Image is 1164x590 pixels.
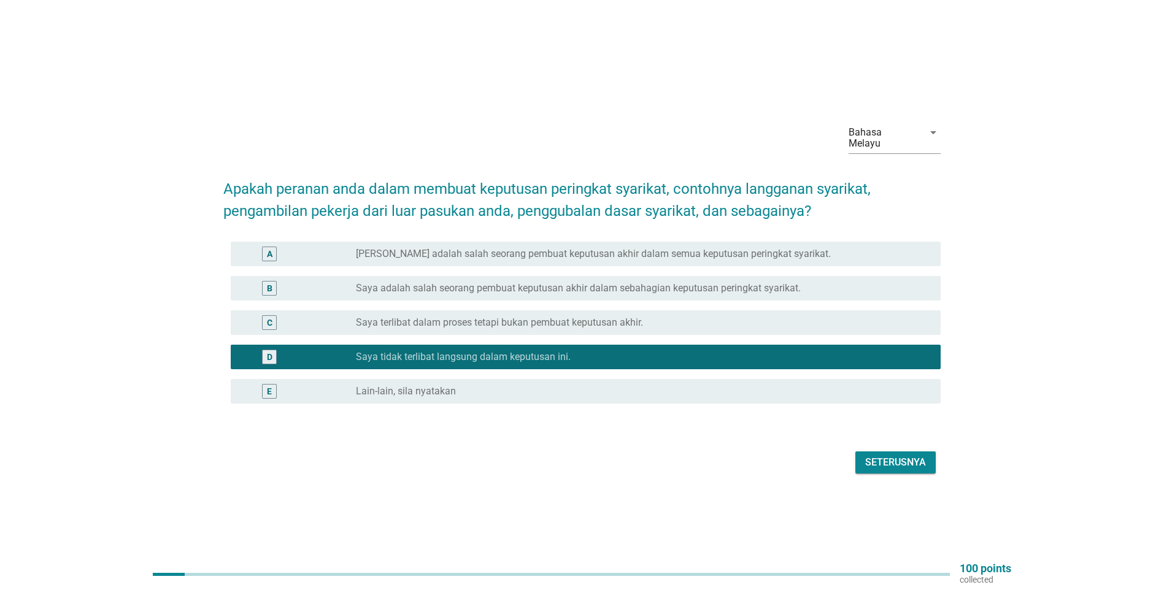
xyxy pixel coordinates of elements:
label: Lain-lain, sila nyatakan [356,385,456,397]
h2: Apakah peranan anda dalam membuat keputusan peringkat syarikat, contohnya langganan syarikat, pen... [223,166,941,222]
label: Saya adalah salah seorang pembuat keputusan akhir dalam sebahagian keputusan peringkat syarikat. [356,282,801,294]
label: Saya terlibat dalam proses tetapi bukan pembuat keputusan akhir. [356,316,643,329]
div: Seterusnya [865,455,926,470]
i: arrow_drop_down [926,125,941,140]
div: Bahasa Melayu [849,127,916,149]
p: 100 points [960,563,1011,574]
p: collected [960,574,1011,585]
label: [PERSON_NAME] adalah salah seorang pembuat keputusan akhir dalam semua keputusan peringkat syarikat. [356,248,831,260]
div: D [267,351,272,364]
label: Saya tidak terlibat langsung dalam keputusan ini. [356,351,571,363]
div: E [267,385,272,398]
div: C [267,316,272,329]
button: Seterusnya [855,451,936,473]
div: A [267,248,272,261]
div: B [267,282,272,295]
